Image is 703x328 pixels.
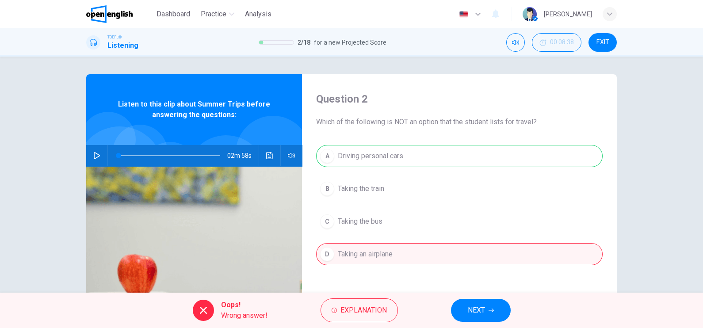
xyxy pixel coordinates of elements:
[245,9,271,19] span: Analysis
[316,117,603,127] span: Which of the following is NOT an option that the student lists for travel?
[316,92,603,106] h4: Question 2
[107,40,138,51] h1: Listening
[197,6,238,22] button: Practice
[107,34,122,40] span: TOEFL®
[86,5,133,23] img: OpenEnglish logo
[588,33,617,52] button: EXIT
[321,298,398,322] button: Explanation
[314,37,386,48] span: for a new Projected Score
[153,6,194,22] button: Dashboard
[523,7,537,21] img: Profile picture
[298,37,310,48] span: 2 / 18
[550,39,574,46] span: 00:08:38
[596,39,609,46] span: EXIT
[506,33,525,52] div: Mute
[263,145,277,166] button: Click to see the audio transcription
[221,310,267,321] span: Wrong answer!
[241,6,275,22] button: Analysis
[544,9,592,19] div: [PERSON_NAME]
[340,304,387,317] span: Explanation
[221,300,267,310] span: Oops!
[201,9,226,19] span: Practice
[227,145,259,166] span: 02m 58s
[115,99,273,120] span: Listen to this clip about Summer Trips before answering the questions:
[451,299,511,322] button: NEXT
[468,304,485,317] span: NEXT
[532,33,581,52] button: 00:08:38
[86,5,153,23] a: OpenEnglish logo
[157,9,190,19] span: Dashboard
[458,11,469,18] img: en
[532,33,581,52] div: Hide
